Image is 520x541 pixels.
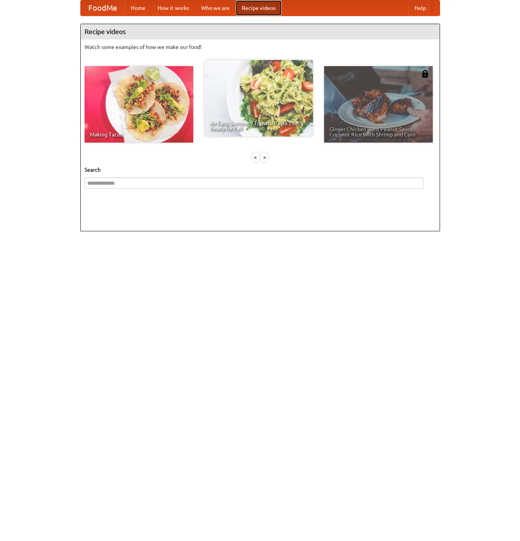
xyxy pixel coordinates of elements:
a: FoodMe [81,0,125,16]
a: Help [408,0,432,16]
div: « [252,153,259,162]
img: 483408.png [421,70,429,78]
h5: Search [85,166,436,174]
a: An Easy, Summery Tomato Pasta That's Ready for Fall [204,60,313,136]
a: How it works [152,0,195,16]
a: Who we are [195,0,236,16]
div: » [261,153,268,162]
a: Recipe videos [236,0,282,16]
p: Watch some examples of how we make our food! [85,43,436,51]
span: An Easy, Summery Tomato Pasta That's Ready for Fall [210,120,308,131]
span: Making Tacos [90,132,188,137]
a: Making Tacos [85,66,193,143]
h4: Recipe videos [81,24,440,39]
a: Home [125,0,152,16]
